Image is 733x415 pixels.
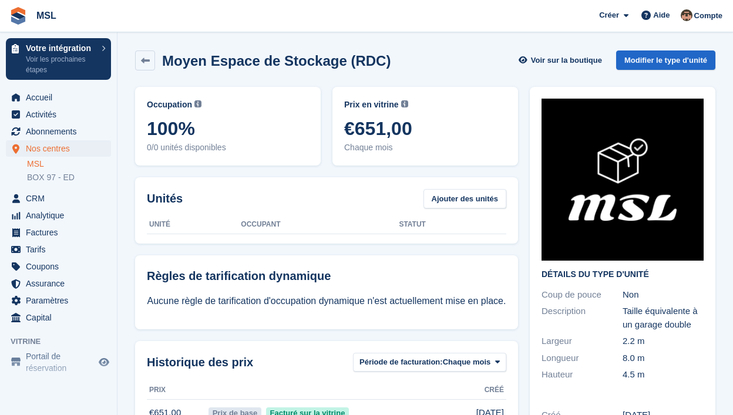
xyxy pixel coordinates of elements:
p: Voir les prochaines étapes [26,54,96,75]
span: Chaque mois [443,356,491,368]
a: Voir sur la boutique [517,50,607,70]
span: Factures [26,224,96,241]
span: Capital [26,309,96,326]
div: Longueur [542,352,623,365]
span: Analytique [26,207,96,224]
div: Hauteur [542,368,623,382]
div: Description [542,305,623,331]
span: Nos centres [26,140,96,157]
span: Période de facturation: [359,356,443,368]
a: menu [6,350,111,374]
a: menu [6,224,111,241]
a: menu [6,258,111,275]
a: menu [6,309,111,326]
th: Occupant [241,215,399,234]
div: Taille équivalente à un garage double [623,305,704,331]
span: Assurance [26,275,96,292]
span: Paramètres [26,292,96,309]
th: Prix [147,381,206,400]
span: Compte [694,10,722,22]
span: Voir sur la boutique [531,55,602,66]
p: Aucune règle de tarification d'occupation dynamique n'est actuellement mise en place. [147,294,506,308]
span: Accueil [26,89,96,106]
span: Coupons [26,258,96,275]
span: Portail de réservation [26,350,96,374]
div: 2.2 m [623,335,704,348]
div: 4.5 m [623,368,704,382]
p: Votre intégration [26,44,96,52]
a: MSL [32,6,61,25]
a: menu [6,140,111,157]
span: 0/0 unités disponibles [147,141,309,154]
div: Largeur [542,335,623,348]
a: MSL [27,158,111,170]
div: Règles de tarification dynamique [147,267,506,285]
a: menu [6,89,111,106]
img: icon-info-grey-7440780725fd019a000dd9b08b2336e03edf1995a4989e88bcd33f0948082b44.svg [194,100,201,107]
a: menu [6,207,111,224]
span: Activités [26,106,96,123]
img: White%20on%20Black.png [542,99,704,261]
span: Historique des prix [147,353,253,371]
span: Aide [653,9,670,21]
span: Créé [485,384,504,395]
a: BOX 97 - ED [27,172,111,183]
span: Vitrine [11,336,117,347]
div: Coup de pouce [542,288,623,302]
a: Boutique d'aperçu [97,355,111,369]
span: Occupation [147,99,192,111]
img: Kévin CHAUVET [681,9,692,21]
h2: Moyen Espace de Stockage (RDC) [162,53,391,69]
span: Tarifs [26,241,96,258]
th: Unité [147,215,241,234]
a: Votre intégration Voir les prochaines étapes [6,38,111,80]
a: menu [6,106,111,123]
a: menu [6,190,111,207]
div: 8.0 m [623,352,704,365]
span: CRM [26,190,96,207]
img: stora-icon-8386f47178a22dfd0bd8f6a31ec36ba5ce8667c1dd55bd0f319d3a0aa187defe.svg [9,7,27,25]
a: menu [6,292,111,309]
a: Ajouter des unités [423,189,506,208]
span: Chaque mois [344,141,506,154]
a: Modifier le type d'unité [616,50,715,70]
h2: Unités [147,190,183,207]
span: 100% [147,118,309,139]
span: Prix en vitrine [344,99,399,111]
div: Non [623,288,704,302]
span: €651,00 [344,118,506,139]
button: Période de facturation: Chaque mois [353,353,506,372]
th: Statut [399,215,506,234]
a: menu [6,275,111,292]
img: icon-info-grey-7440780725fd019a000dd9b08b2336e03edf1995a4989e88bcd33f0948082b44.svg [401,100,408,107]
a: menu [6,123,111,140]
span: Créer [599,9,619,21]
h2: Détails du type d'unité [542,270,704,279]
span: Abonnements [26,123,96,140]
a: menu [6,241,111,258]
